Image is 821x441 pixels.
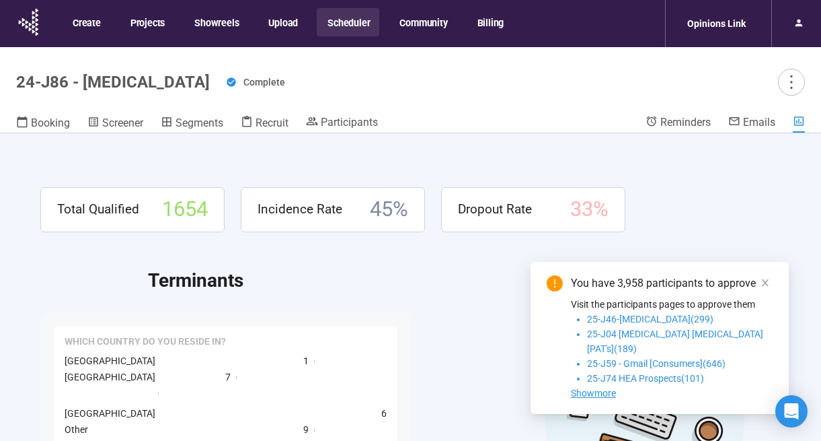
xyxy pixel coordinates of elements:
[728,115,775,131] a: Emails
[317,8,379,36] button: Scheduler
[570,193,609,226] span: 33 %
[646,115,711,131] a: Reminders
[458,199,532,219] span: Dropout Rate
[587,329,763,354] span: 25-J04 [MEDICAL_DATA] [MEDICAL_DATA] [PAT's](189)
[243,77,285,88] span: Complete
[65,335,226,349] span: Which country do you reside in?
[62,8,110,36] button: Create
[782,73,800,91] span: more
[65,372,155,382] span: [GEOGRAPHIC_DATA]
[743,116,775,129] span: Emails
[571,275,773,292] div: You have 3,958 participants to approve
[303,353,309,368] span: 1
[256,116,288,129] span: Recruit
[547,275,563,292] span: exclamation-circle
[161,115,223,133] a: Segments
[120,8,174,36] button: Projects
[16,115,70,133] a: Booking
[65,355,155,366] span: [GEOGRAPHIC_DATA]
[660,116,711,129] span: Reminders
[65,424,88,435] span: Other
[587,358,726,369] span: 25-J59 - Gmail [Consumers](646)
[306,115,378,131] a: Participants
[241,115,288,133] a: Recruit
[587,314,713,325] span: 25-J46-[MEDICAL_DATA](299)
[87,115,143,133] a: Screener
[467,8,514,36] button: Billing
[184,8,248,36] button: Showreels
[571,297,773,312] p: Visit the participants pages to approve them
[775,395,808,428] div: Open Intercom Messenger
[370,193,408,226] span: 45 %
[389,8,457,36] button: Community
[303,422,309,437] span: 9
[258,8,307,36] button: Upload
[760,278,770,287] span: close
[225,370,231,384] span: 7
[778,69,805,96] button: more
[65,408,155,419] span: [GEOGRAPHIC_DATA]
[102,116,143,129] span: Screener
[16,73,210,92] h1: 24-J86 - [MEDICAL_DATA]
[162,193,208,226] span: 1654
[587,373,704,384] span: 25-J74 HEA Prospects(101)
[679,11,754,36] div: Opinions Link
[31,116,70,129] span: Booking
[321,116,378,129] span: Participants
[571,388,616,399] span: Showmore
[148,266,781,296] h2: Terminants
[57,199,139,219] span: Total Qualified
[258,199,342,219] span: Incidence Rate
[381,406,387,421] span: 6
[175,116,223,129] span: Segments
